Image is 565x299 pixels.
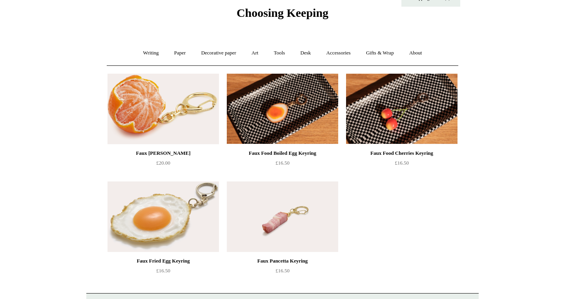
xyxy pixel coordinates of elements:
[194,43,243,63] a: Decorative paper
[167,43,193,63] a: Paper
[156,268,170,274] span: £16.50
[227,256,338,288] a: Faux Pancetta Keyring £16.50
[229,256,336,266] div: Faux Pancetta Keyring
[346,74,457,144] a: Faux Food Cherries Keyring Faux Food Cherries Keyring
[237,6,328,19] span: Choosing Keeping
[346,74,457,144] img: Faux Food Cherries Keyring
[108,149,219,181] a: Faux [PERSON_NAME] £20.00
[108,181,219,252] img: Faux Fried Egg Keyring
[237,13,328,18] a: Choosing Keeping
[293,43,318,63] a: Desk
[359,43,401,63] a: Gifts & Wrap
[108,74,219,144] a: Faux Clementine Keyring Faux Clementine Keyring
[267,43,292,63] a: Tools
[156,160,170,166] span: £20.00
[229,149,336,158] div: Faux Food Boiled Egg Keyring
[227,149,338,181] a: Faux Food Boiled Egg Keyring £16.50
[136,43,166,63] a: Writing
[108,74,219,144] img: Faux Clementine Keyring
[402,43,429,63] a: About
[109,256,217,266] div: Faux Fried Egg Keyring
[227,74,338,144] a: Faux Food Boiled Egg Keyring Faux Food Boiled Egg Keyring
[348,149,456,158] div: Faux Food Cherries Keyring
[108,256,219,288] a: Faux Fried Egg Keyring £16.50
[109,149,217,158] div: Faux [PERSON_NAME]
[395,160,409,166] span: £16.50
[275,268,290,274] span: £16.50
[319,43,358,63] a: Accessories
[275,160,290,166] span: £16.50
[108,181,219,252] a: Faux Fried Egg Keyring Faux Fried Egg Keyring
[244,43,265,63] a: Art
[227,74,338,144] img: Faux Food Boiled Egg Keyring
[227,181,338,252] img: Faux Pancetta Keyring
[346,149,457,181] a: Faux Food Cherries Keyring £16.50
[227,181,338,252] a: Faux Pancetta Keyring Faux Pancetta Keyring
